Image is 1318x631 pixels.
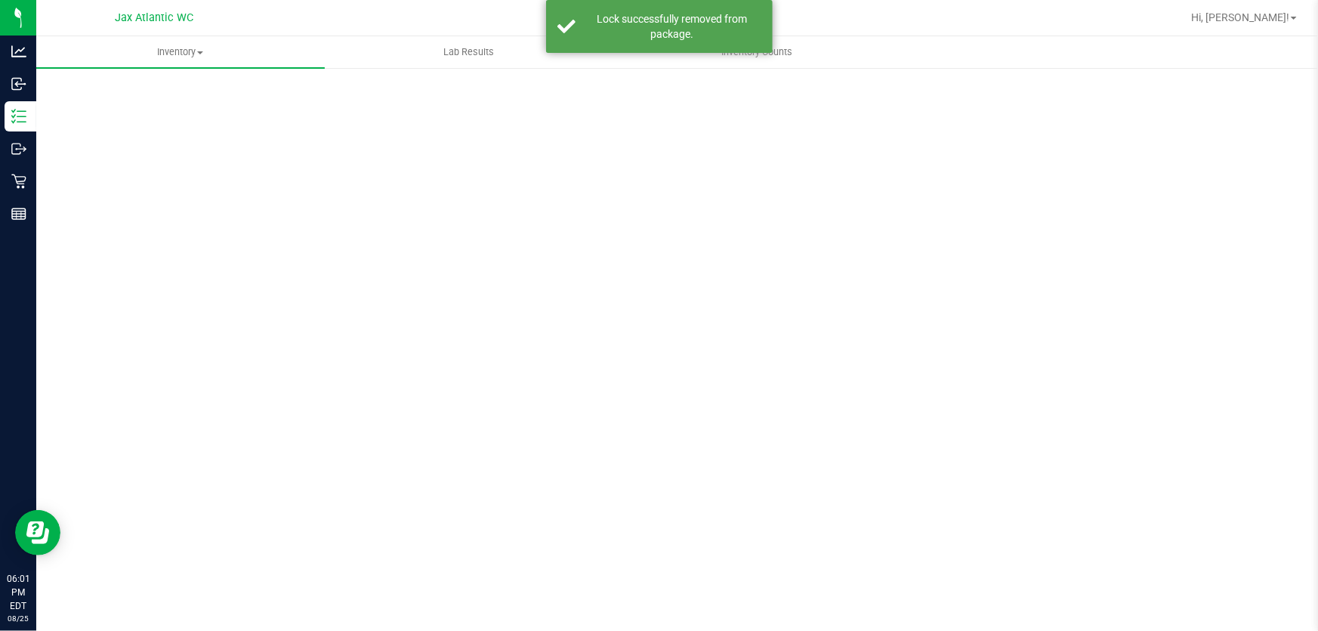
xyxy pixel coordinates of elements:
[11,44,26,59] inline-svg: Analytics
[11,141,26,156] inline-svg: Outbound
[11,76,26,91] inline-svg: Inbound
[11,206,26,221] inline-svg: Reports
[15,510,60,555] iframe: Resource center
[36,45,325,59] span: Inventory
[325,36,613,68] a: Lab Results
[7,572,29,613] p: 06:01 PM EDT
[11,109,26,124] inline-svg: Inventory
[7,613,29,624] p: 08/25
[115,11,193,24] span: Jax Atlantic WC
[1191,11,1289,23] span: Hi, [PERSON_NAME]!
[423,45,514,59] span: Lab Results
[36,36,325,68] a: Inventory
[584,11,761,42] div: Lock successfully removed from package.
[11,174,26,189] inline-svg: Retail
